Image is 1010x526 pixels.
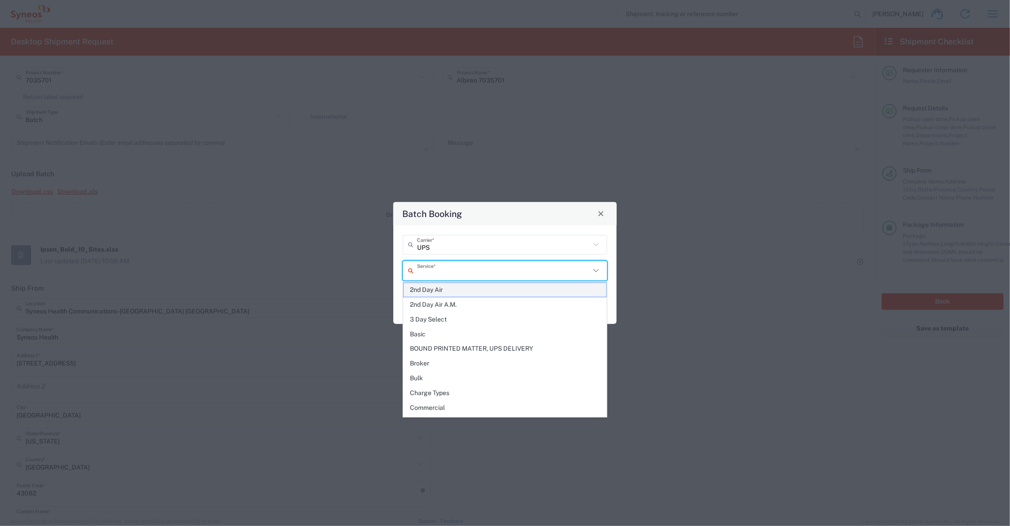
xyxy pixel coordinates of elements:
span: Basic [404,327,606,341]
span: Broker [404,356,606,370]
span: Charge Types [404,386,606,400]
span: Commercial [404,401,606,415]
span: Bulk [404,371,606,385]
span: 3 Day Select [404,313,606,326]
h4: Batch Booking [403,207,462,220]
button: Close [595,207,607,220]
span: BOUND PRINTED MATTER, UPS DELIVERY [404,342,606,356]
span: Deferred Air [404,415,606,429]
span: 2nd Day Air A.M. [404,298,606,312]
span: 2nd Day Air [404,283,606,297]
